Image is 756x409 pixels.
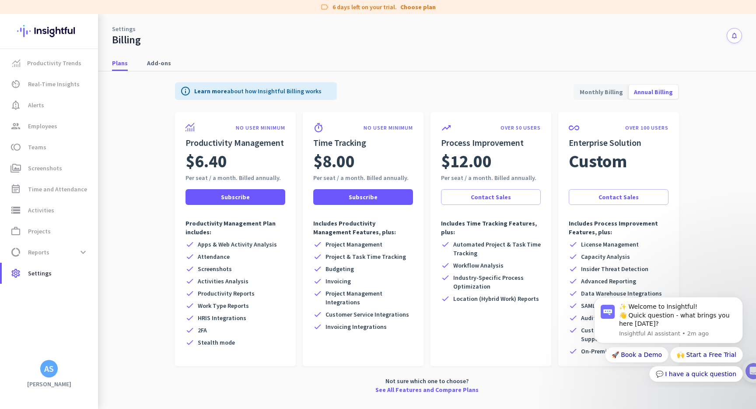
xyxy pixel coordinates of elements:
[569,123,579,133] i: all_inclusive
[28,163,62,173] span: Screenshots
[569,289,577,298] i: check
[112,59,128,67] span: Plans
[28,121,57,131] span: Employees
[44,364,54,373] div: AS
[313,123,324,133] i: timer
[325,277,351,286] span: Invoicing
[28,247,49,257] span: Reports
[2,53,98,74] a: menu-itemProductivity Trends
[441,137,541,149] h2: Process Improvement
[453,261,504,270] span: Workflow Analysis
[185,240,194,249] i: check
[198,264,232,273] span: Screenshots
[10,184,21,194] i: event_note
[10,79,21,89] i: av_timer
[441,240,450,249] i: check
[10,100,21,110] i: notification_important
[313,264,322,273] i: check
[581,252,630,261] span: Capacity Analysis
[10,205,21,215] i: storage
[236,124,285,131] p: NO USER MINIMUM
[198,314,246,322] span: HRIS Integrations
[10,247,21,257] i: data_usage
[313,137,413,149] h2: Time Tracking
[569,301,577,310] i: check
[441,123,451,133] i: trending_up
[581,277,636,286] span: Advanced Reporting
[28,205,54,215] span: Activities
[198,338,235,347] span: Stealth mode
[2,179,98,200] a: event_noteTime and Attendance
[313,189,413,205] button: Subscribe
[453,294,539,303] span: Location (Hybrid Work) Reports
[313,322,322,331] i: check
[574,81,628,102] span: Monthly Billing
[441,189,541,205] button: Contact Sales
[10,163,21,173] i: perm_media
[364,124,413,131] p: NO USER MINIMUM
[10,226,21,236] i: work_outline
[625,124,668,131] p: OVER 100 USERS
[28,79,80,89] span: Real-Time Insights
[325,240,382,249] span: Project Management
[194,87,227,95] a: Learn more
[500,124,541,131] p: OVER 50 USERS
[198,277,248,286] span: Activities Analysis
[185,173,285,182] div: Per seat / a month. Billed annually.
[320,3,329,11] i: label
[185,123,194,131] img: product-icon
[221,193,250,201] span: Subscribe
[2,95,98,116] a: notification_importantAlerts
[2,221,98,242] a: work_outlineProjects
[198,326,207,335] span: 2FA
[598,193,639,201] span: Contact Sales
[313,240,322,249] i: check
[731,32,738,39] i: notifications
[28,268,52,279] span: Settings
[325,264,354,273] span: Budgeting
[10,142,21,152] i: toll
[2,158,98,179] a: perm_mediaScreenshots
[471,193,511,201] span: Contact Sales
[441,149,492,173] span: $12.00
[441,219,541,236] p: Includes Time Tracking Features, plus:
[28,184,87,194] span: Time and Attendance
[185,289,194,298] i: check
[313,289,322,298] i: check
[569,252,577,261] i: check
[28,226,51,236] span: Projects
[441,294,450,303] i: check
[185,137,285,149] h2: Productivity Management
[400,3,436,11] a: Choose plan
[27,58,81,68] span: Productivity Trends
[10,121,21,131] i: group
[198,240,277,249] span: Apps & Web Activity Analysis
[453,273,541,291] span: Industry-Specific Process Optimization
[185,326,194,335] i: check
[198,301,249,310] span: Work Type Reports
[12,59,20,67] img: menu-item
[581,289,756,387] iframe: Intercom notifications message
[2,200,98,221] a: storageActivities
[112,33,141,46] div: Billing
[569,277,577,286] i: check
[198,252,230,261] span: Attendance
[453,240,541,257] span: Automated Project & Task Time Tracking
[569,137,668,149] h2: Enterprise Solution
[2,74,98,95] a: av_timerReal-Time Insights
[313,149,355,173] span: $8.00
[185,301,194,310] i: check
[569,240,577,249] i: check
[569,264,577,273] i: check
[180,86,191,96] i: info
[313,277,322,286] i: check
[2,137,98,158] a: tollTeams
[441,273,450,282] i: check
[313,252,322,261] i: check
[17,14,81,48] img: Insightful logo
